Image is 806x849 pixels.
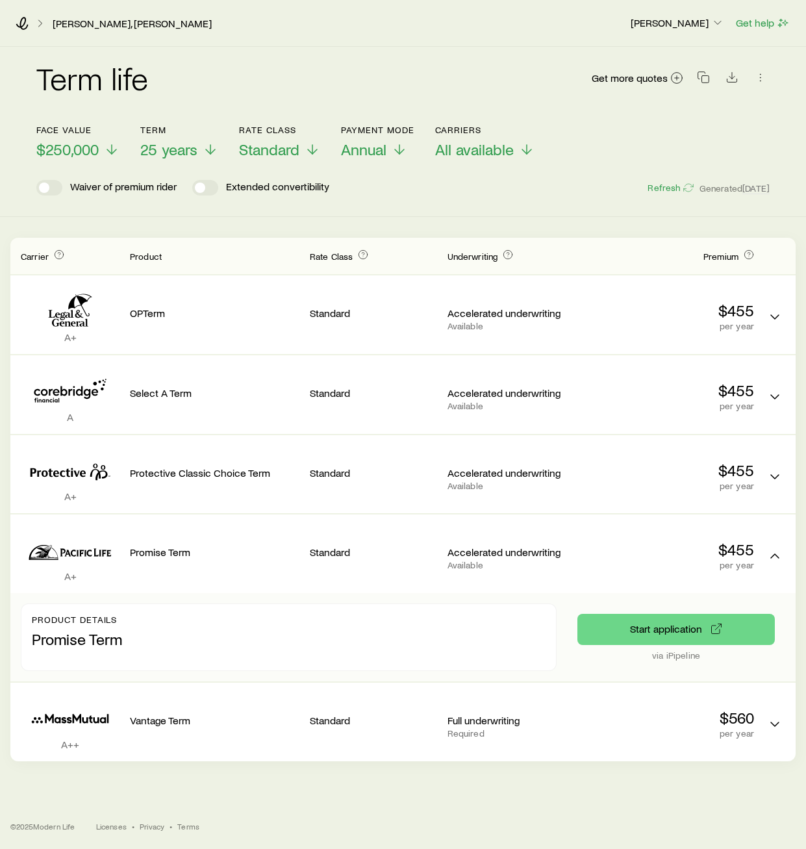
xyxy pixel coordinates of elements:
[21,331,120,344] p: A+
[310,251,353,262] span: Rate Class
[130,386,299,399] p: Select A Term
[130,466,299,479] p: Protective Classic Choice Term
[630,16,725,31] button: [PERSON_NAME]
[36,125,120,159] button: Face value$250,000
[310,386,437,399] p: Standard
[140,125,218,159] button: Term25 years
[435,140,514,158] span: All available
[341,140,386,158] span: Annual
[447,386,575,399] p: Accelerated underwriting
[742,183,770,194] span: [DATE]
[585,381,754,399] p: $455
[21,251,49,262] span: Carrier
[447,321,575,331] p: Available
[239,125,320,135] p: Rate Class
[130,714,299,727] p: Vantage Term
[577,614,775,645] button: via iPipeline
[447,251,498,262] span: Underwriting
[310,714,437,727] p: Standard
[36,125,120,135] p: Face value
[32,630,546,648] p: Promise Term
[21,738,120,751] p: A++
[631,16,724,29] p: [PERSON_NAME]
[96,821,127,831] a: Licenses
[239,125,320,159] button: Rate ClassStandard
[447,728,575,739] p: Required
[703,251,738,262] span: Premium
[310,546,437,559] p: Standard
[735,16,790,31] button: Get help
[585,709,754,727] p: $560
[447,560,575,570] p: Available
[21,411,120,424] p: A
[130,307,299,320] p: OPTerm
[226,180,329,196] p: Extended convertibility
[310,466,437,479] p: Standard
[585,481,754,491] p: per year
[585,728,754,739] p: per year
[32,615,546,625] p: Product details
[21,490,120,503] p: A+
[447,714,575,727] p: Full underwriting
[140,821,164,831] a: Privacy
[447,466,575,479] p: Accelerated underwriting
[447,481,575,491] p: Available
[592,73,668,83] span: Get more quotes
[140,140,197,158] span: 25 years
[170,821,172,831] span: •
[699,183,770,194] span: Generated
[647,182,694,194] button: Refresh
[36,140,99,158] span: $250,000
[447,401,575,411] p: Available
[585,461,754,479] p: $455
[10,238,796,761] div: Term quotes
[140,125,218,135] p: Term
[177,821,199,831] a: Terms
[36,62,148,94] h2: Term life
[130,251,162,262] span: Product
[585,401,754,411] p: per year
[577,650,775,661] p: via iPipeline
[435,125,535,159] button: CarriersAll available
[585,301,754,320] p: $455
[341,125,414,159] button: Payment ModeAnnual
[585,560,754,570] p: per year
[447,307,575,320] p: Accelerated underwriting
[585,540,754,559] p: $455
[585,321,754,331] p: per year
[435,125,535,135] p: Carriers
[52,18,212,30] a: [PERSON_NAME], [PERSON_NAME]
[447,546,575,559] p: Accelerated underwriting
[70,180,177,196] p: Waiver of premium rider
[132,821,134,831] span: •
[10,821,75,831] p: © 2025 Modern Life
[310,307,437,320] p: Standard
[21,570,120,583] p: A+
[239,140,299,158] span: Standard
[591,71,684,86] a: Get more quotes
[723,73,741,86] a: Download CSV
[130,546,299,559] p: Promise Term
[341,125,414,135] p: Payment Mode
